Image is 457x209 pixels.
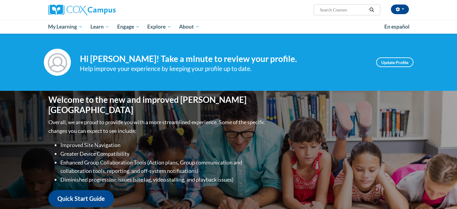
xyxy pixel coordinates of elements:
[60,141,266,149] li: Improved Site Navigation
[380,20,413,33] a: En español
[143,20,175,34] a: Explore
[48,5,116,15] img: Cox Campus
[48,118,266,135] p: Overall, we are proud to provide you with a more streamlined experience. Some of the specific cha...
[80,54,367,64] h4: Hi [PERSON_NAME]! Take a minute to review your profile.
[48,190,114,207] a: Quick Start Guide
[391,5,409,14] button: Account Settings
[90,23,109,30] span: Learn
[80,64,367,74] div: Help improve your experience by keeping your profile up to date.
[48,23,83,30] span: My Learning
[60,158,266,176] li: Enhanced Group Collaboration Tools (Action plans, Group communication and collaboration tools, re...
[113,20,144,34] a: Engage
[44,20,87,34] a: My Learning
[60,175,266,184] li: Diminished progression issues (site lag, video stalling, and playback issues)
[367,6,376,14] button: Search
[48,95,266,115] h1: Welcome to the new and improved [PERSON_NAME][GEOGRAPHIC_DATA]
[147,23,171,30] span: Explore
[87,20,113,34] a: Learn
[39,20,418,34] div: Main menu
[48,5,163,15] a: Cox Campus
[376,57,413,67] a: Update Profile
[175,20,203,34] a: About
[319,6,367,14] input: Search Courses
[384,23,410,30] span: En español
[179,23,200,30] span: About
[44,49,71,76] img: Profile Image
[60,149,266,158] li: Greater Device Compatibility
[117,23,140,30] span: Engage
